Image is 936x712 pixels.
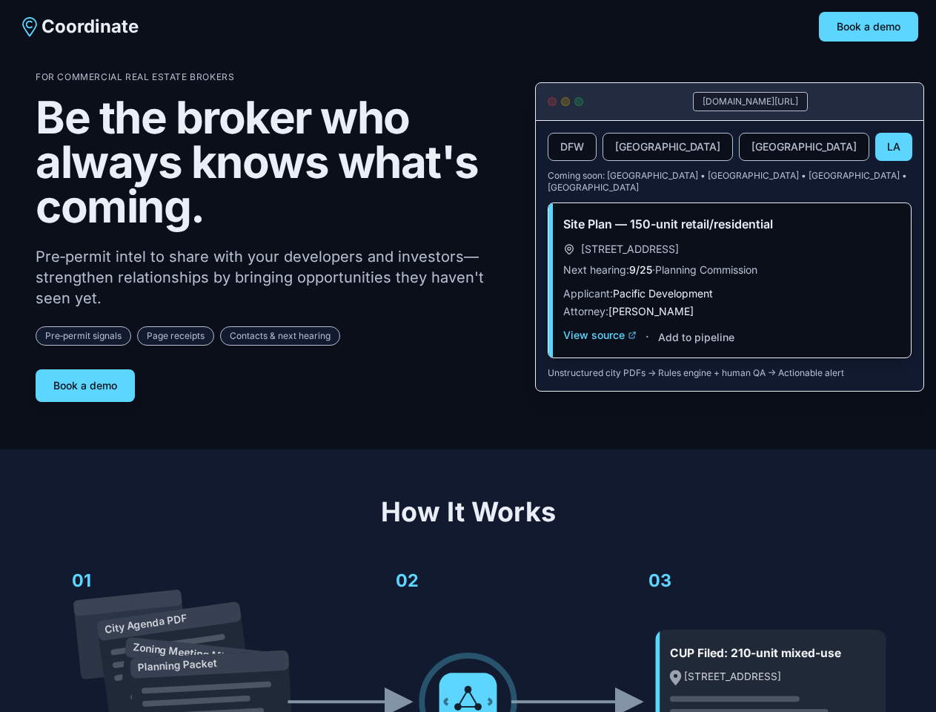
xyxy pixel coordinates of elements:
[36,95,511,228] h1: Be the broker who always knows what's coming.
[36,246,511,309] p: Pre‑permit intel to share with your developers and investors—strengthen relationships by bringing...
[36,326,131,346] span: Pre‑permit signals
[563,286,896,301] p: Applicant:
[603,133,733,161] button: [GEOGRAPHIC_DATA]
[875,133,912,161] button: LA
[36,369,135,402] button: Book a demo
[648,570,671,591] text: 03
[613,287,713,300] span: Pacific Development
[739,133,869,161] button: [GEOGRAPHIC_DATA]
[684,670,781,682] text: [STREET_ADDRESS]
[42,15,139,39] span: Coordinate
[18,15,139,39] a: Coordinate
[563,328,637,343] button: View source
[137,326,214,346] span: Page receipts
[18,15,42,39] img: Coordinate
[645,328,649,346] span: ·
[36,71,511,83] p: For Commercial Real Estate Brokers
[693,92,808,111] div: [DOMAIN_NAME][URL]
[548,367,912,379] p: Unstructured city PDFs → Rules engine + human QA → Actionable alert
[137,657,217,673] text: Planning Packet
[608,305,694,317] span: [PERSON_NAME]
[563,304,896,319] p: Attorney:
[581,242,679,257] span: [STREET_ADDRESS]
[658,330,734,345] button: Add to pipeline
[548,133,597,161] button: DFW
[104,612,187,635] text: City Agenda PDF
[629,263,652,276] span: 9/25
[819,12,918,42] button: Book a demo
[563,215,896,233] h3: Site Plan — 150-unit retail/residential
[548,170,912,194] p: Coming soon: [GEOGRAPHIC_DATA] • [GEOGRAPHIC_DATA] • [GEOGRAPHIC_DATA] • [GEOGRAPHIC_DATA]
[72,570,91,591] text: 01
[563,263,896,277] p: Next hearing: · Planning Commission
[36,497,900,527] h2: How It Works
[220,326,340,346] span: Contacts & next hearing
[132,641,251,665] text: Zoning Meeting Minutes
[396,570,419,591] text: 02
[670,646,841,660] text: CUP Filed: 210-unit mixed-use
